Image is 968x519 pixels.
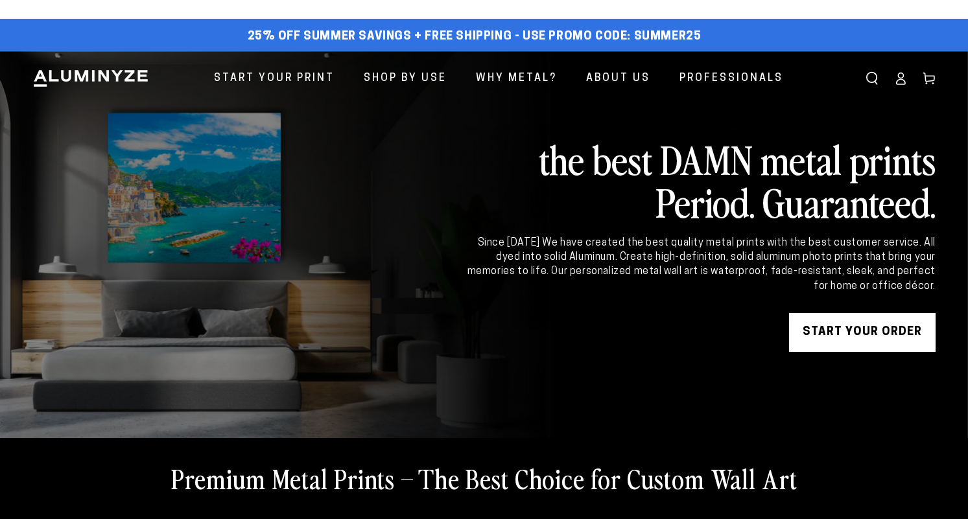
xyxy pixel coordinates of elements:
span: Why Metal? [476,69,557,88]
span: Start Your Print [214,69,335,88]
a: Professionals [670,62,793,96]
h2: Premium Metal Prints – The Best Choice for Custom Wall Art [171,461,797,495]
a: START YOUR Order [789,313,936,352]
a: Why Metal? [466,62,567,96]
a: Start Your Print [204,62,344,96]
span: 25% off Summer Savings + Free Shipping - Use Promo Code: SUMMER25 [248,30,702,44]
span: Shop By Use [364,69,447,88]
h2: the best DAMN metal prints Period. Guaranteed. [465,137,936,223]
div: Since [DATE] We have created the best quality metal prints with the best customer service. All dy... [465,236,936,294]
img: Aluminyze [32,69,149,88]
span: Professionals [679,69,783,88]
a: Shop By Use [354,62,456,96]
span: About Us [586,69,650,88]
a: About Us [576,62,660,96]
summary: Search our site [858,64,886,93]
